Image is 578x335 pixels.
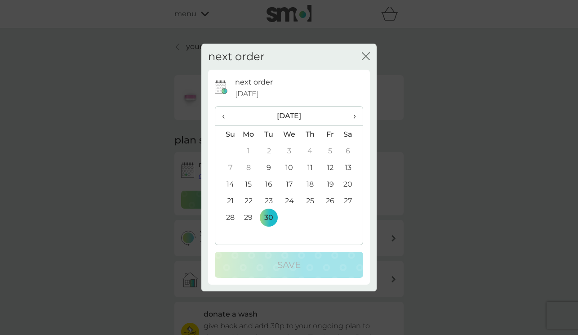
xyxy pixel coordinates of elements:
[279,143,300,159] td: 3
[259,143,279,159] td: 2
[208,50,265,63] h2: next order
[222,107,231,125] span: ‹
[320,126,340,143] th: Fr
[215,159,238,176] td: 7
[279,126,300,143] th: We
[238,159,259,176] td: 8
[320,192,340,209] td: 26
[320,176,340,192] td: 19
[259,209,279,226] td: 30
[279,159,300,176] td: 10
[340,192,363,209] td: 27
[259,192,279,209] td: 23
[340,176,363,192] td: 20
[340,126,363,143] th: Sa
[279,176,300,192] td: 17
[320,143,340,159] td: 5
[215,192,238,209] td: 21
[320,159,340,176] td: 12
[259,176,279,192] td: 16
[300,143,320,159] td: 4
[347,107,356,125] span: ›
[215,252,363,278] button: Save
[340,159,363,176] td: 13
[238,209,259,226] td: 29
[362,52,370,62] button: close
[300,126,320,143] th: Th
[259,159,279,176] td: 9
[238,143,259,159] td: 1
[215,209,238,226] td: 28
[300,176,320,192] td: 18
[238,176,259,192] td: 15
[300,159,320,176] td: 11
[238,107,340,126] th: [DATE]
[238,192,259,209] td: 22
[277,258,301,272] p: Save
[235,76,273,88] p: next order
[279,192,300,209] td: 24
[300,192,320,209] td: 25
[235,88,259,100] span: [DATE]
[238,126,259,143] th: Mo
[215,176,238,192] td: 14
[259,126,279,143] th: Tu
[215,126,238,143] th: Su
[340,143,363,159] td: 6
